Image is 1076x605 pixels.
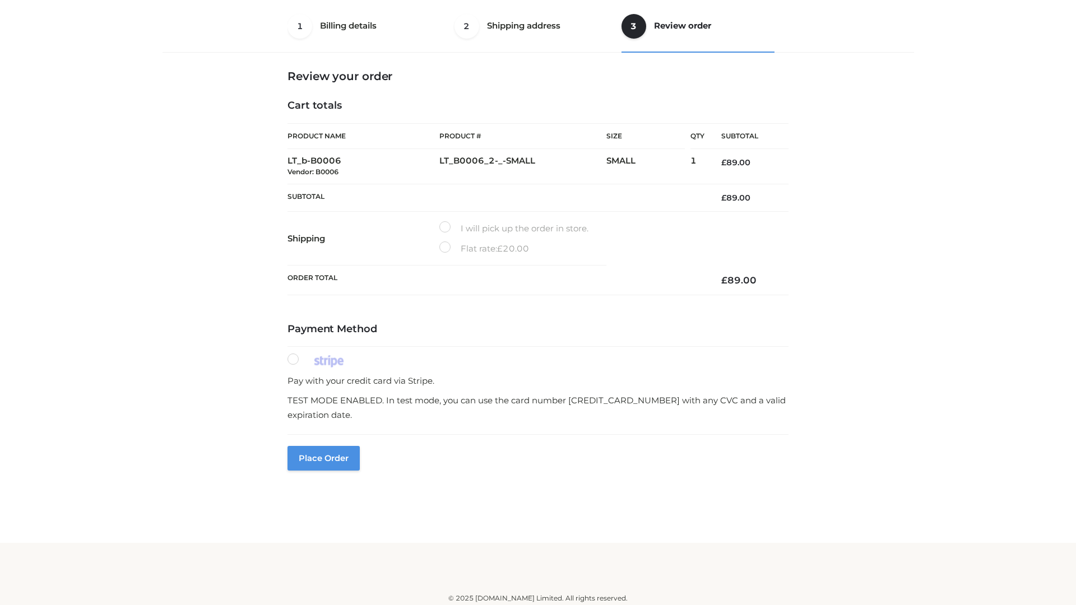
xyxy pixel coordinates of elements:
bdi: 89.00 [721,157,750,167]
th: Order Total [287,266,704,295]
bdi: 89.00 [721,193,750,203]
th: Product # [439,123,606,149]
button: Place order [287,446,360,471]
h3: Review your order [287,69,789,83]
th: Size [606,124,685,149]
h4: Cart totals [287,100,789,112]
span: £ [721,274,727,286]
p: TEST MODE ENABLED. In test mode, you can use the card number [CREDIT_CARD_NUMBER] with any CVC an... [287,393,789,422]
td: LT_B0006_2-_-SMALL [439,149,606,184]
bdi: 89.00 [721,274,757,286]
th: Shipping [287,212,439,266]
th: Subtotal [287,184,704,211]
th: Subtotal [704,124,789,149]
span: £ [497,243,503,254]
th: Product Name [287,123,439,149]
p: Pay with your credit card via Stripe. [287,374,789,388]
td: LT_b-B0006 [287,149,439,184]
td: 1 [690,149,704,184]
div: © 2025 [DOMAIN_NAME] Limited. All rights reserved. [166,593,910,604]
bdi: 20.00 [497,243,529,254]
h4: Payment Method [287,323,789,336]
small: Vendor: B0006 [287,167,338,176]
th: Qty [690,123,704,149]
span: £ [721,157,726,167]
span: £ [721,193,726,203]
td: SMALL [606,149,690,184]
label: I will pick up the order in store. [439,221,588,236]
label: Flat rate: [439,241,529,256]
